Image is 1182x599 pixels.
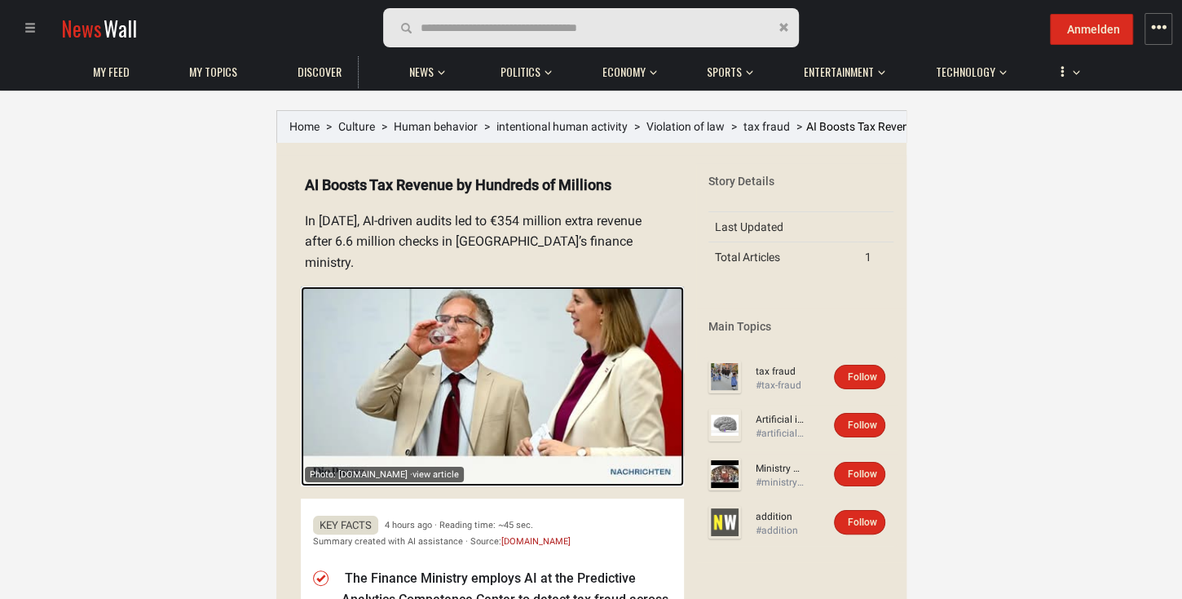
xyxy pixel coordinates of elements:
div: Photo: [DOMAIN_NAME] · [305,467,464,482]
a: News [401,56,442,88]
a: Violation of law [646,120,725,133]
span: Follow [847,517,876,528]
a: Entertainment [796,56,882,88]
div: #ministry-of-finance [756,476,805,490]
button: Technology [928,49,1007,88]
a: addition [756,510,805,524]
a: Human behavior [394,120,478,133]
span: Technology [936,64,995,79]
a: Ministry of finance [756,462,805,476]
span: Key Facts [313,516,378,535]
span: My topics [189,64,237,79]
a: Technology [928,56,1003,88]
a: Economy [593,56,653,88]
div: #artificial-intelligence [756,427,805,441]
a: intentional human activity [496,120,628,133]
img: Profile picture of addition [708,506,741,539]
span: Wall [104,13,137,43]
img: Preview image from diepresse.com [301,286,684,487]
span: Follow [847,468,876,480]
a: tax fraud [756,365,805,379]
a: Artificial intelligence [756,413,805,427]
span: Follow [847,371,876,383]
span: Sports [707,64,742,79]
span: News [409,64,434,79]
span: Discover [298,64,342,79]
div: #addition [756,524,805,538]
button: Anmelden [1050,14,1133,45]
td: 1 [858,242,893,273]
span: AI Boosts Tax Revenue by Hundreds of Millions [806,120,1042,133]
button: Politics [492,49,552,88]
span: Entertainment [804,64,874,79]
div: #tax-fraud [756,379,805,393]
span: Politics [501,64,540,79]
a: Culture [338,120,375,133]
a: Sports [699,56,750,88]
a: Home [289,120,320,133]
div: 4 hours ago · Reading time: ~45 sec. Summary created with AI assistance · Source: [313,517,672,548]
a: tax fraud [743,120,790,133]
a: NewsWall [61,13,137,43]
div: Story Details [708,173,894,189]
span: Anmelden [1067,23,1120,36]
div: Main Topics [708,318,894,335]
span: News [61,13,102,43]
button: Entertainment [796,49,885,88]
button: Sports [699,49,753,88]
button: Economy [593,49,656,88]
span: My Feed [93,64,130,79]
span: Follow [847,419,876,431]
span: Economy [602,64,645,79]
span: view article [412,469,459,480]
button: News [401,49,450,88]
td: Last Updated [708,212,858,242]
a: Photo: [DOMAIN_NAME] ·view article [301,286,684,487]
td: Total Articles [708,242,858,273]
a: Politics [492,56,549,88]
img: Profile picture of Artificial intelligence [708,409,741,441]
img: Profile picture of tax fraud [708,361,741,393]
a: [DOMAIN_NAME] [501,536,571,547]
img: Profile picture of Ministry of finance [708,458,741,490]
